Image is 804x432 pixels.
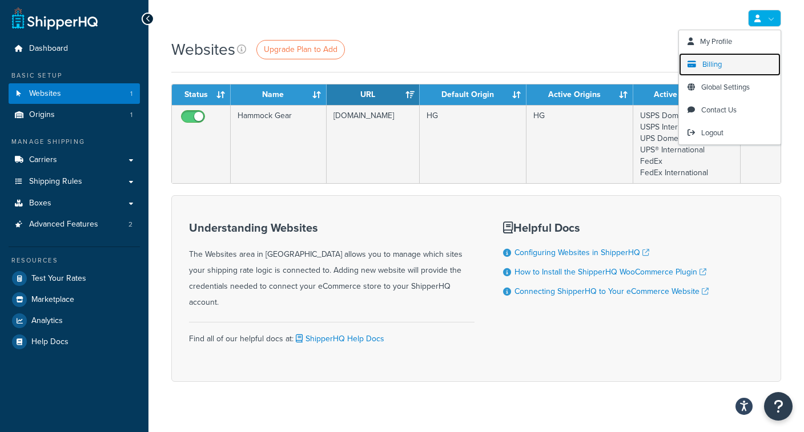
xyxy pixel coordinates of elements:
th: Default Origin: activate to sort column ascending [420,84,526,105]
span: Upgrade Plan to Add [264,43,337,55]
div: Find all of our helpful docs at: [189,322,475,347]
span: My Profile [700,36,732,47]
a: Analytics [9,310,140,331]
th: URL: activate to sort column ascending [327,84,420,105]
span: Global Settings [701,82,750,92]
a: Carriers [9,150,140,171]
span: 1 [130,89,132,99]
span: Advanced Features [29,220,98,229]
a: Websites 1 [9,83,140,104]
td: Hammock Gear [231,105,327,183]
a: Contact Us [679,99,781,122]
a: My Profile [679,30,781,53]
td: USPS Domestic USPS International UPS Domestic UPS® International FedEx FedEx International [633,105,741,183]
span: Boxes [29,199,51,208]
td: [DOMAIN_NAME] [327,105,420,183]
a: Advanced Features 2 [9,214,140,235]
span: Marketplace [31,295,74,305]
span: Shipping Rules [29,177,82,187]
span: 2 [128,220,132,229]
li: Websites [9,83,140,104]
li: Advanced Features [9,214,140,235]
span: Websites [29,89,61,99]
th: Active Carriers: activate to sort column ascending [633,84,741,105]
span: Origins [29,110,55,120]
td: HG [420,105,526,183]
h1: Websites [171,38,235,60]
a: Boxes [9,193,140,214]
a: Connecting ShipperHQ to Your eCommerce Website [514,285,709,297]
span: Analytics [31,316,63,326]
a: Test Your Rates [9,268,140,289]
span: Carriers [29,155,57,165]
div: Manage Shipping [9,137,140,147]
a: Origins 1 [9,104,140,126]
button: Open Resource Center [764,392,793,421]
div: The Websites area in [GEOGRAPHIC_DATA] allows you to manage which sites your shipping rate logic ... [189,221,475,310]
span: Test Your Rates [31,274,86,284]
th: Status: activate to sort column ascending [172,84,231,105]
a: How to Install the ShipperHQ WooCommerce Plugin [514,266,706,278]
span: 1 [130,110,132,120]
a: Shipping Rules [9,171,140,192]
span: Help Docs [31,337,69,347]
th: Active Origins: activate to sort column ascending [526,84,633,105]
a: Configuring Websites in ShipperHQ [514,247,649,259]
th: Name: activate to sort column ascending [231,84,327,105]
a: ShipperHQ Home [12,7,98,30]
span: Dashboard [29,44,68,54]
td: HG [526,105,633,183]
a: Billing [679,53,781,76]
div: Basic Setup [9,71,140,80]
a: Upgrade Plan to Add [256,40,345,59]
a: Global Settings [679,76,781,99]
span: Logout [701,127,723,138]
a: Marketplace [9,289,140,310]
a: Help Docs [9,332,140,352]
li: Origins [9,104,140,126]
a: ShipperHQ Help Docs [294,333,384,345]
span: Billing [702,59,722,70]
h3: Understanding Websites [189,221,475,234]
span: Contact Us [701,104,737,115]
div: Resources [9,256,140,265]
a: Dashboard [9,38,140,59]
h3: Helpful Docs [503,221,709,234]
a: Logout [679,122,781,144]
